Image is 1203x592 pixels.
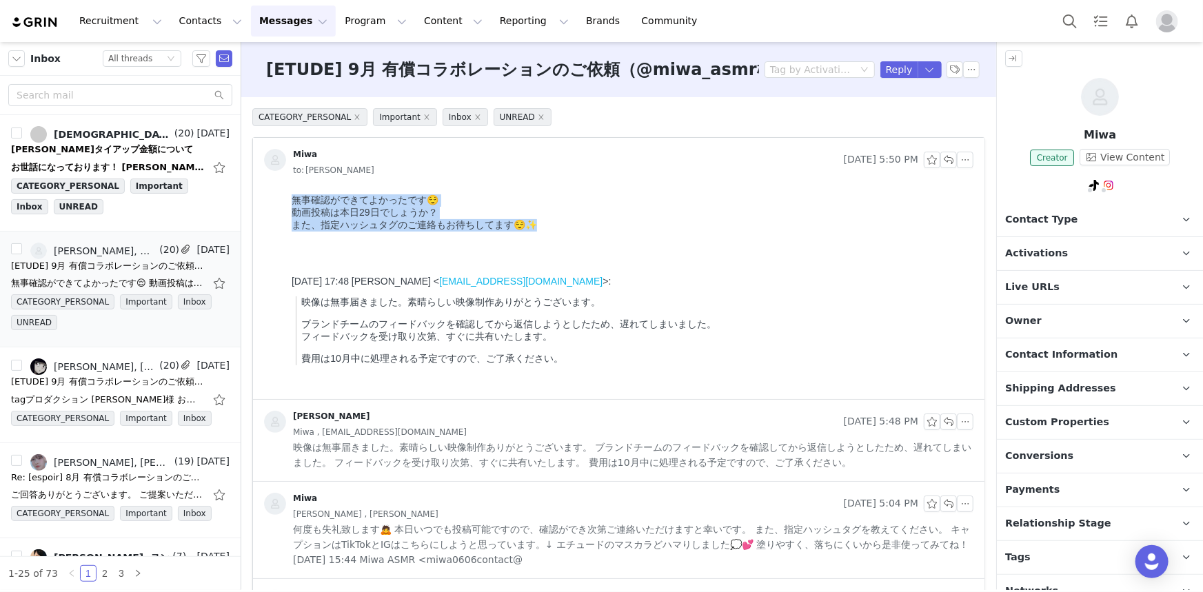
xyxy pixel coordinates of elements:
[443,108,488,126] span: Inbox
[1030,150,1075,166] span: Creator
[860,65,869,75] i: icon: down
[844,152,918,168] span: [DATE] 5:50 PM
[167,54,175,64] i: icon: down
[293,507,438,522] span: [PERSON_NAME] , [PERSON_NAME]
[1005,314,1042,329] span: Owner
[373,108,437,126] span: Important
[11,16,59,29] a: grin logo
[15,164,682,176] p: 費用は10月中に処理される予定ですので、ご了承ください。
[11,143,193,156] div: 新塘真理タイアップ金額について
[253,138,984,189] div: Miwa [DATE] 5:50 PMto:[PERSON_NAME]
[120,506,172,521] span: Important
[71,6,170,37] button: Recruitment
[474,114,481,121] i: icon: close
[1005,415,1109,430] span: Custom Properties
[30,243,156,259] a: [PERSON_NAME], Miwa
[416,6,491,37] button: Content
[11,375,204,389] div: [ETUDE] 9月 有償コラボレーションのご依頼（@sabon_246様）
[1080,149,1170,165] button: View Content
[30,52,61,66] span: Inbox
[11,178,125,194] span: CATEGORY_PERSONAL
[251,6,336,37] button: Messages
[30,454,47,471] img: 81f49241-bad2-4f7c-9382-2b81127225f6.jpg
[997,127,1203,143] p: Miwa
[11,294,114,309] span: CATEGORY_PERSONAL
[293,163,374,178] span: [PERSON_NAME]
[11,161,204,174] div: お世話になっております！ 新塘 真理マネジメント担当の鵜木です！ 下記にて修正稿とサムネ候補を送付いたしましたので ご確認いただけますと幸いです！ ▼修正動画 https://drive.goo...
[293,149,317,160] div: Miwa
[170,549,186,564] span: (7)
[844,414,918,430] span: [DATE] 5:48 PM
[293,440,973,470] span: 映像は無事届きました。素晴らしい映像制作ありがとうございます。 ブランドチームのフィードバックを確認してから返信しようとしたため、遅れてしまいました。 フィードバックを受け取り次第、すぐに共有い...
[492,6,577,37] button: Reporting
[8,84,232,106] input: Search mail
[1005,347,1118,363] span: Contact Information
[15,108,682,120] p: 映像は無事届きました。素晴らしい映像制作ありがとうございます。
[11,199,48,214] span: Inbox
[264,411,370,433] a: [PERSON_NAME]
[172,126,194,141] span: (20)
[336,6,415,37] button: Program
[1156,10,1178,32] img: placeholder-profile.jpg
[120,294,172,309] span: Important
[1005,246,1068,261] span: Activations
[54,552,170,563] div: [PERSON_NAME], ヌン
[97,565,113,582] li: 2
[354,114,361,121] i: icon: close
[6,87,682,98] div: [DATE] 17:48 [PERSON_NAME] < >:
[11,276,204,290] div: 無事確認ができてよかったです😌 動画投稿は本日29日でしょうか？ また、指定ハッシュタグのご連絡もお待ちしてます😌✨ 2025年9月29日(月) 17:48 엄정민 <minaeom25@gma...
[293,411,370,422] div: [PERSON_NAME]
[264,493,317,515] a: Miwa
[81,566,96,581] a: 1
[30,549,170,566] a: [PERSON_NAME], ヌン
[1086,6,1116,37] a: Tasks
[54,457,172,468] div: [PERSON_NAME], [PERSON_NAME]
[1005,212,1078,227] span: Contact Type
[1005,449,1073,464] span: Conversions
[63,565,80,582] li: Previous Page
[68,569,76,578] i: icon: left
[293,522,973,567] span: 何度も失礼致します🙇 本日いつでも投稿可能ですので、確認ができ次第ご連絡いただけますと幸いです。 また、指定ハッシュタグを教えてください。 キャプションはTikTokとIGはこちらにしようと思っ...
[153,87,316,98] a: [EMAIL_ADDRESS][DOMAIN_NAME]
[293,493,317,504] div: Miwa
[214,90,224,100] i: icon: search
[130,565,146,582] li: Next Page
[1005,280,1060,295] span: Live URLs
[97,566,112,581] a: 2
[6,6,682,18] div: 無事確認ができてよかったです😌
[54,129,172,140] div: [DEMOGRAPHIC_DATA][PERSON_NAME], [PERSON_NAME]
[8,565,58,582] li: 1-25 of 73
[178,294,212,309] span: Inbox
[1055,6,1085,37] button: Search
[113,565,130,582] li: 3
[178,506,212,521] span: Inbox
[880,61,918,78] button: Reply
[178,411,212,426] span: Inbox
[6,18,682,30] div: 動画投稿は本日29日でしょうか？
[172,454,194,469] span: (19)
[1081,78,1119,116] img: Miwa
[1117,6,1147,37] button: Notifications
[30,358,156,375] a: [PERSON_NAME], [PERSON_NAME]
[293,425,467,440] span: Miwa , [EMAIL_ADDRESS][DOMAIN_NAME]
[264,149,317,171] a: Miwa
[130,178,188,194] span: Important
[80,565,97,582] li: 1
[264,149,286,171] img: 9f5de37f-36ce-4bf7-8334-b1c5580d9fb9--s.jpg
[11,506,114,521] span: CATEGORY_PERSONAL
[30,243,47,259] img: 9f5de37f-36ce-4bf7-8334-b1c5580d9fb9--s.jpg
[30,549,47,566] img: db6061ca-e245-482f-9ab2-292b022f7b91.jpg
[264,411,286,433] img: placeholder-contacts.jpeg
[252,108,367,126] span: CATEGORY_PERSONAL
[120,411,172,426] span: Important
[1005,381,1116,396] span: Shipping Addresses
[114,566,129,581] a: 3
[171,6,250,37] button: Contacts
[15,130,682,154] p: ブランドチームのフィードバックを確認してから返信しようとしたため、遅れてしまいました。 フィードバックを受け取り次第、すぐに共有いたします。
[1005,482,1060,498] span: Payments
[253,482,984,578] div: Miwa [DATE] 5:04 PM[PERSON_NAME] , [PERSON_NAME] 何度も失礼致します🙇 本日いつでも投稿可能ですので、確認ができ次第ご連絡いただけますと幸いです。...
[11,471,204,484] div: Re: [espoir] 8月 有償コラボレーションのご依頼（@seira_sw様）
[54,361,156,372] div: [PERSON_NAME], [PERSON_NAME]
[578,6,632,37] a: Brands
[11,259,204,273] div: [ETUDE] 9月 有償コラボレーションのご依頼（@miwa_asmr様）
